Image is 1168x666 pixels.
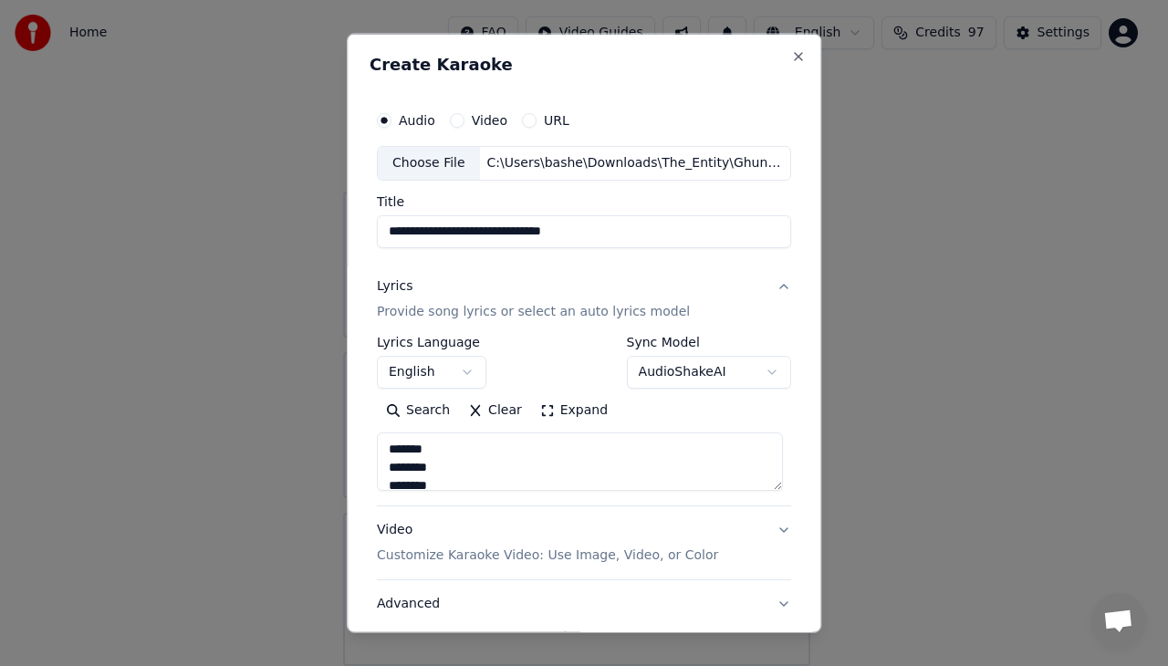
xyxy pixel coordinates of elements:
label: Lyrics Language [377,335,486,348]
div: Video [377,520,718,564]
label: URL [544,114,569,127]
div: Lyrics [377,276,412,295]
button: Clear [459,395,531,424]
button: LyricsProvide song lyrics or select an auto lyrics model [377,262,791,335]
button: Expand [531,395,617,424]
label: Title [377,194,791,207]
button: VideoCustomize Karaoke Video: Use Image, Video, or Color [377,505,791,578]
div: Choose File [378,147,480,180]
p: Customize Karaoke Video: Use Image, Video, or Color [377,546,718,564]
div: C:\Users\bashe\Downloads\The_Entity\Ghunghroo_Toot_Gaye____Majid_Shola____Musicraft_India____Audi... [480,154,790,172]
button: Search [377,395,459,424]
label: Audio [399,114,435,127]
button: Advanced [377,579,791,627]
p: Provide song lyrics or select an auto lyrics model [377,302,690,320]
div: LyricsProvide song lyrics or select an auto lyrics model [377,335,791,505]
h2: Create Karaoke [370,57,798,73]
label: Sync Model [627,335,791,348]
label: Video [472,114,507,127]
